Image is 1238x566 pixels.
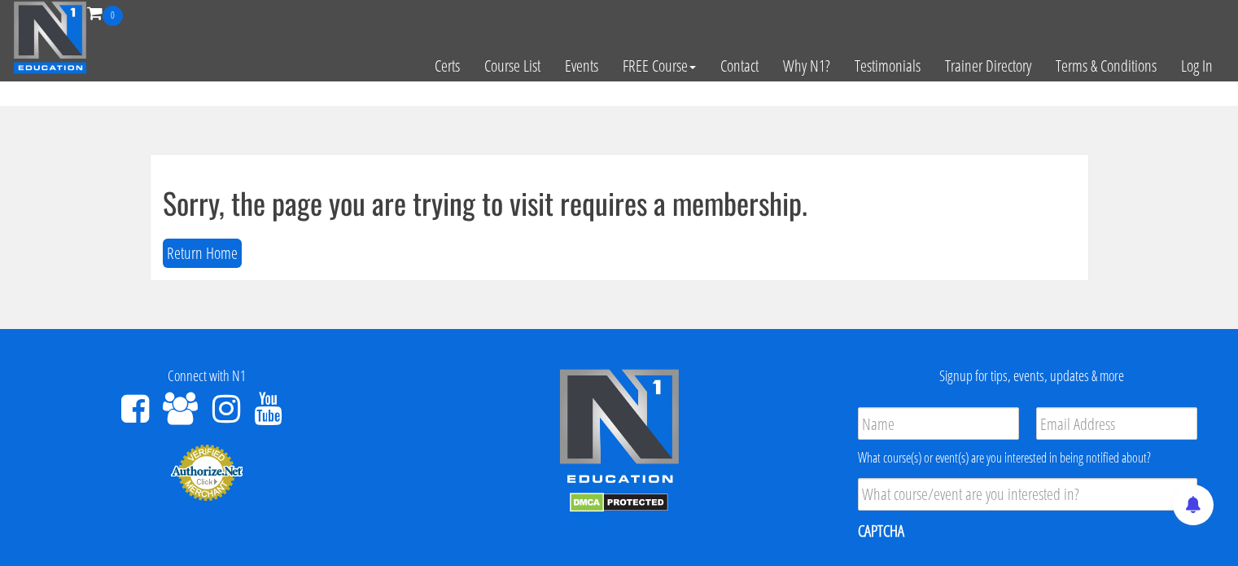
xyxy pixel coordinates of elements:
[12,368,400,384] h4: Connect with N1
[87,2,123,24] a: 0
[708,26,771,106] a: Contact
[1036,407,1197,440] input: Email Address
[933,26,1043,106] a: Trainer Directory
[1169,26,1225,106] a: Log In
[163,186,1076,219] h1: Sorry, the page you are trying to visit requires a membership.
[472,26,553,106] a: Course List
[838,368,1226,384] h4: Signup for tips, events, updates & more
[858,407,1019,440] input: Name
[842,26,933,106] a: Testimonials
[1043,26,1169,106] a: Terms & Conditions
[610,26,708,106] a: FREE Course
[858,448,1197,467] div: What course(s) or event(s) are you interested in being notified about?
[771,26,842,106] a: Why N1?
[558,368,680,489] img: n1-edu-logo
[553,26,610,106] a: Events
[570,493,668,512] img: DMCA.com Protection Status
[858,478,1197,511] input: What course/event are you interested in?
[422,26,472,106] a: Certs
[163,239,242,269] button: Return Home
[13,1,87,74] img: n1-education
[170,443,243,502] img: Authorize.Net Merchant - Click to Verify
[103,6,123,26] span: 0
[858,520,904,542] label: CAPTCHA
